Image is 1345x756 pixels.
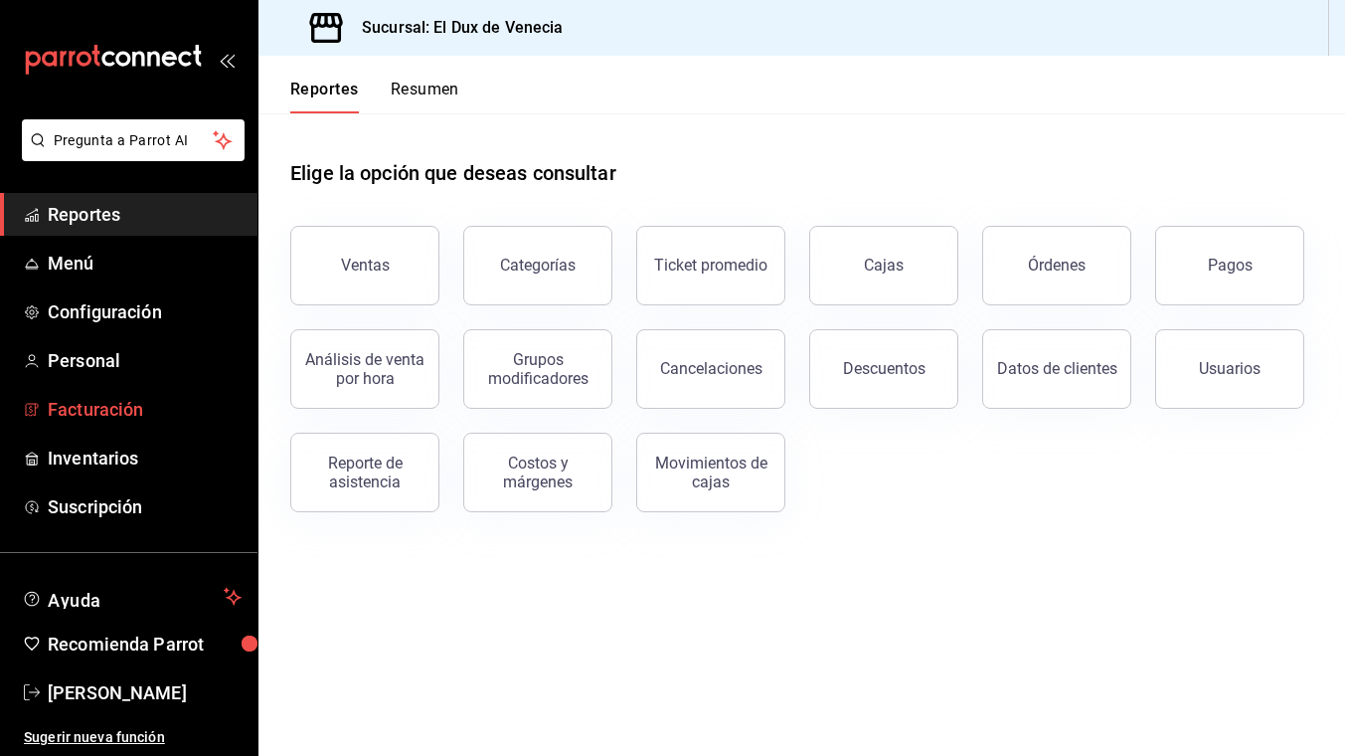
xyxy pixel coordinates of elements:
[1155,226,1304,305] button: Pagos
[654,256,767,275] div: Ticket promedio
[54,130,214,151] span: Pregunta a Parrot AI
[500,256,576,275] div: Categorías
[982,226,1131,305] button: Órdenes
[290,433,439,512] button: Reporte de asistencia
[660,359,762,378] div: Cancelaciones
[48,298,242,325] span: Configuración
[48,679,242,706] span: [PERSON_NAME]
[303,454,426,491] div: Reporte de asistencia
[48,585,216,609] span: Ayuda
[476,350,599,388] div: Grupos modificadores
[1155,329,1304,409] button: Usuarios
[391,80,459,113] button: Resumen
[290,158,616,188] h1: Elige la opción que deseas consultar
[290,80,459,113] div: navigation tabs
[476,454,599,491] div: Costos y márgenes
[636,433,785,512] button: Movimientos de cajas
[463,226,612,305] button: Categorías
[864,256,904,275] div: Cajas
[219,52,235,68] button: open_drawer_menu
[303,350,426,388] div: Análisis de venta por hora
[341,256,390,275] div: Ventas
[48,445,242,472] span: Inventarios
[48,396,242,423] span: Facturación
[24,727,242,748] span: Sugerir nueva función
[48,250,242,277] span: Menú
[290,80,359,113] button: Reportes
[290,226,439,305] button: Ventas
[809,329,958,409] button: Descuentos
[463,433,612,512] button: Costos y márgenes
[346,16,564,40] h3: Sucursal: El Dux de Venecia
[997,359,1117,378] div: Datos de clientes
[48,347,242,374] span: Personal
[1028,256,1086,275] div: Órdenes
[290,329,439,409] button: Análisis de venta por hora
[22,119,245,161] button: Pregunta a Parrot AI
[48,493,242,520] span: Suscripción
[14,144,245,165] a: Pregunta a Parrot AI
[1199,359,1261,378] div: Usuarios
[48,631,242,658] span: Recomienda Parrot
[843,359,925,378] div: Descuentos
[463,329,612,409] button: Grupos modificadores
[636,329,785,409] button: Cancelaciones
[649,454,772,491] div: Movimientos de cajas
[1208,256,1253,275] div: Pagos
[48,201,242,228] span: Reportes
[809,226,958,305] button: Cajas
[636,226,785,305] button: Ticket promedio
[982,329,1131,409] button: Datos de clientes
